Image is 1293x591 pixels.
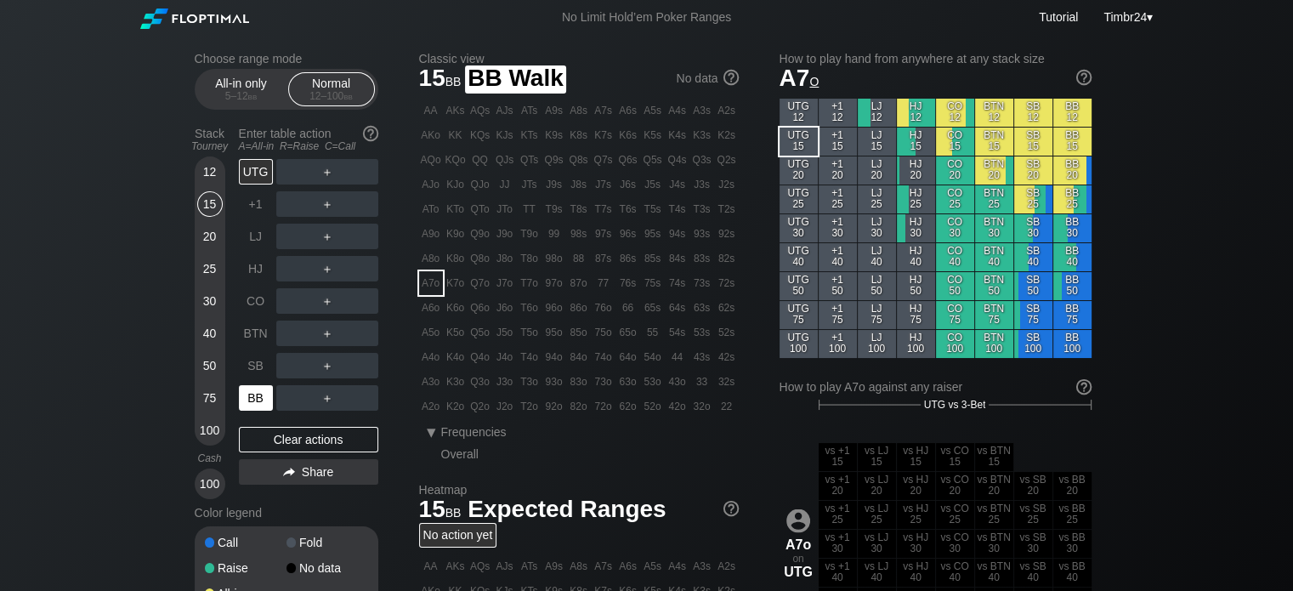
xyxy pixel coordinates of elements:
[858,330,896,358] div: LJ 100
[616,173,640,196] div: J6s
[641,148,665,172] div: Q5s
[493,197,517,221] div: JTo
[616,99,640,122] div: A6s
[780,380,1092,394] div: How to play A7o against any raiser
[518,148,542,172] div: QTs
[666,222,689,246] div: 94s
[858,128,896,156] div: LJ 15
[444,395,468,418] div: K2o
[1075,378,1093,396] img: help.32db89a4.svg
[468,370,492,394] div: Q3o
[616,345,640,369] div: 64o
[419,52,739,65] h2: Classic view
[567,395,591,418] div: 82o
[690,99,714,122] div: A3s
[975,156,1013,185] div: BTN 20
[897,156,935,185] div: HJ 20
[1075,68,1093,87] img: help.32db89a4.svg
[1014,156,1052,185] div: SB 20
[567,222,591,246] div: 98s
[858,214,896,242] div: LJ 30
[936,185,974,213] div: CO 25
[819,128,857,156] div: +1 15
[276,224,378,249] div: ＋
[542,345,566,369] div: 94o
[444,173,468,196] div: KJo
[690,197,714,221] div: T3s
[780,99,818,127] div: UTG 12
[468,197,492,221] div: QTo
[542,197,566,221] div: T9s
[715,370,739,394] div: 32s
[276,385,378,411] div: ＋
[722,499,740,518] img: help.32db89a4.svg
[592,247,615,270] div: 87s
[542,222,566,246] div: 99
[239,120,378,159] div: Enter table action
[592,321,615,344] div: 75o
[493,296,517,320] div: J6o
[666,345,689,369] div: 44
[592,123,615,147] div: K7s
[690,370,714,394] div: 33
[858,156,896,185] div: LJ 20
[197,385,223,411] div: 75
[205,562,286,574] div: Raise
[616,296,640,320] div: 66
[468,395,492,418] div: Q2o
[518,247,542,270] div: T8o
[206,90,277,102] div: 5 – 12
[518,197,542,221] div: TT
[493,321,517,344] div: J5o
[1103,10,1147,24] span: Timbr24
[197,471,223,497] div: 100
[567,271,591,295] div: 87o
[444,321,468,344] div: K5o
[361,124,380,143] img: help.32db89a4.svg
[676,71,738,87] div: No data
[715,345,739,369] div: 42s
[897,272,935,300] div: HJ 50
[592,370,615,394] div: 73o
[542,123,566,147] div: K9s
[780,214,818,242] div: UTG 30
[493,247,517,270] div: J8o
[780,128,818,156] div: UTG 15
[197,256,223,281] div: 25
[641,173,665,196] div: J5s
[1053,128,1092,156] div: BB 15
[417,65,464,94] span: 15
[286,537,368,548] div: Fold
[780,301,818,329] div: UTG 75
[616,395,640,418] div: 62o
[567,123,591,147] div: K8s
[715,247,739,270] div: 82s
[567,345,591,369] div: 84o
[666,271,689,295] div: 74s
[567,296,591,320] div: 86o
[1014,99,1052,127] div: SB 12
[897,301,935,329] div: HJ 75
[666,99,689,122] div: A4s
[444,148,468,172] div: KQo
[715,271,739,295] div: 72s
[283,468,295,477] img: share.864f2f62.svg
[276,288,378,314] div: ＋
[1053,272,1092,300] div: BB 50
[616,271,640,295] div: 76s
[493,370,517,394] div: J3o
[493,271,517,295] div: J7o
[616,148,640,172] div: Q6s
[936,301,974,329] div: CO 75
[715,197,739,221] div: T2s
[1014,272,1052,300] div: SB 50
[819,272,857,300] div: +1 50
[975,272,1013,300] div: BTN 50
[666,296,689,320] div: 64s
[1014,214,1052,242] div: SB 30
[140,9,249,29] img: Floptimal logo
[276,353,378,378] div: ＋
[809,71,819,89] span: o
[239,140,378,152] div: A=All-in R=Raise C=Call
[468,321,492,344] div: Q5o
